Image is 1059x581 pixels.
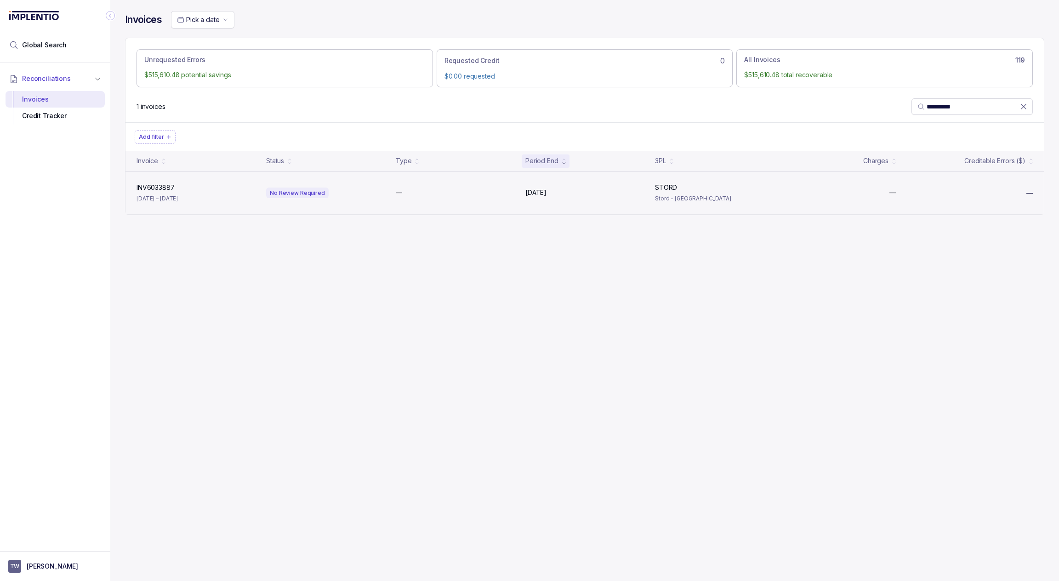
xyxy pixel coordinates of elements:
[125,13,162,26] h4: Invoices
[744,70,1025,80] p: $515,610.48 total recoverable
[266,156,284,165] div: Status
[8,560,102,573] button: User initials[PERSON_NAME]
[964,156,1025,165] div: Creditable Errors ($)
[396,156,411,165] div: Type
[137,183,175,192] p: INV6033887
[655,183,677,192] p: STORD
[525,156,558,165] div: Period End
[6,68,105,89] button: Reconciliations
[186,16,219,23] span: Pick a date
[22,74,71,83] span: Reconciliations
[889,188,896,197] p: —
[171,11,234,28] button: Date Range Picker
[444,72,725,81] p: $0.00 requested
[177,15,219,24] search: Date Range Picker
[137,102,165,111] p: 1 invoices
[135,130,176,144] button: Filter Chip Add filter
[266,188,329,199] div: No Review Required
[144,70,425,80] p: $515,610.48 potential savings
[135,130,1035,144] ul: Filter Group
[396,188,402,197] p: —
[139,132,164,142] p: Add filter
[525,188,547,197] p: [DATE]
[655,156,666,165] div: 3PL
[13,91,97,108] div: Invoices
[137,194,178,203] p: [DATE] – [DATE]
[105,10,116,21] div: Collapse Icon
[137,102,165,111] div: Remaining page entries
[137,49,1033,87] ul: Action Tab Group
[144,55,205,64] p: Unrequested Errors
[1026,188,1033,198] span: —
[27,562,78,571] p: [PERSON_NAME]
[655,194,774,203] p: Stord - [GEOGRAPHIC_DATA]
[137,156,158,165] div: Invoice
[744,55,780,64] p: All Invoices
[1015,57,1025,64] h6: 119
[22,40,67,50] span: Global Search
[444,55,725,66] div: 0
[444,56,500,65] p: Requested Credit
[13,108,97,124] div: Credit Tracker
[6,89,105,126] div: Reconciliations
[8,560,21,573] span: User initials
[863,156,888,165] div: Charges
